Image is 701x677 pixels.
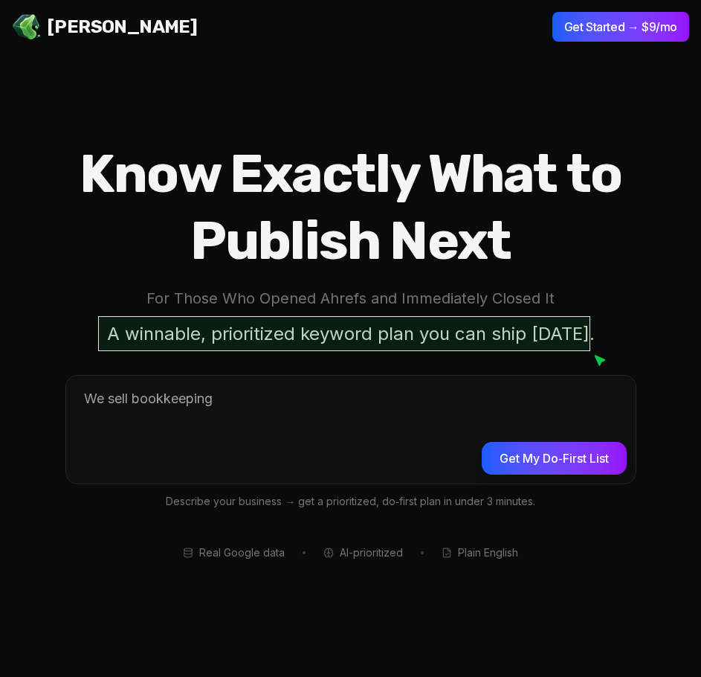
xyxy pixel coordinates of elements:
[98,316,604,351] p: A winnable, prioritized keyword plan you can ship [DATE].
[482,442,626,475] button: Get My Do‑First List
[340,545,403,560] span: AI-prioritized
[18,141,684,275] h1: Know Exactly What to Publish Next
[18,286,684,311] p: For Those Who Opened Ahrefs and Immediately Closed It
[12,12,42,42] img: Jello SEO Logo
[48,15,197,39] span: [PERSON_NAME]
[65,493,636,510] p: Describe your business → get a prioritized, do‑first plan in under 3 minutes.
[552,12,689,42] button: Get Started → $9/mo
[199,545,285,560] span: Real Google data
[458,545,518,560] span: Plain English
